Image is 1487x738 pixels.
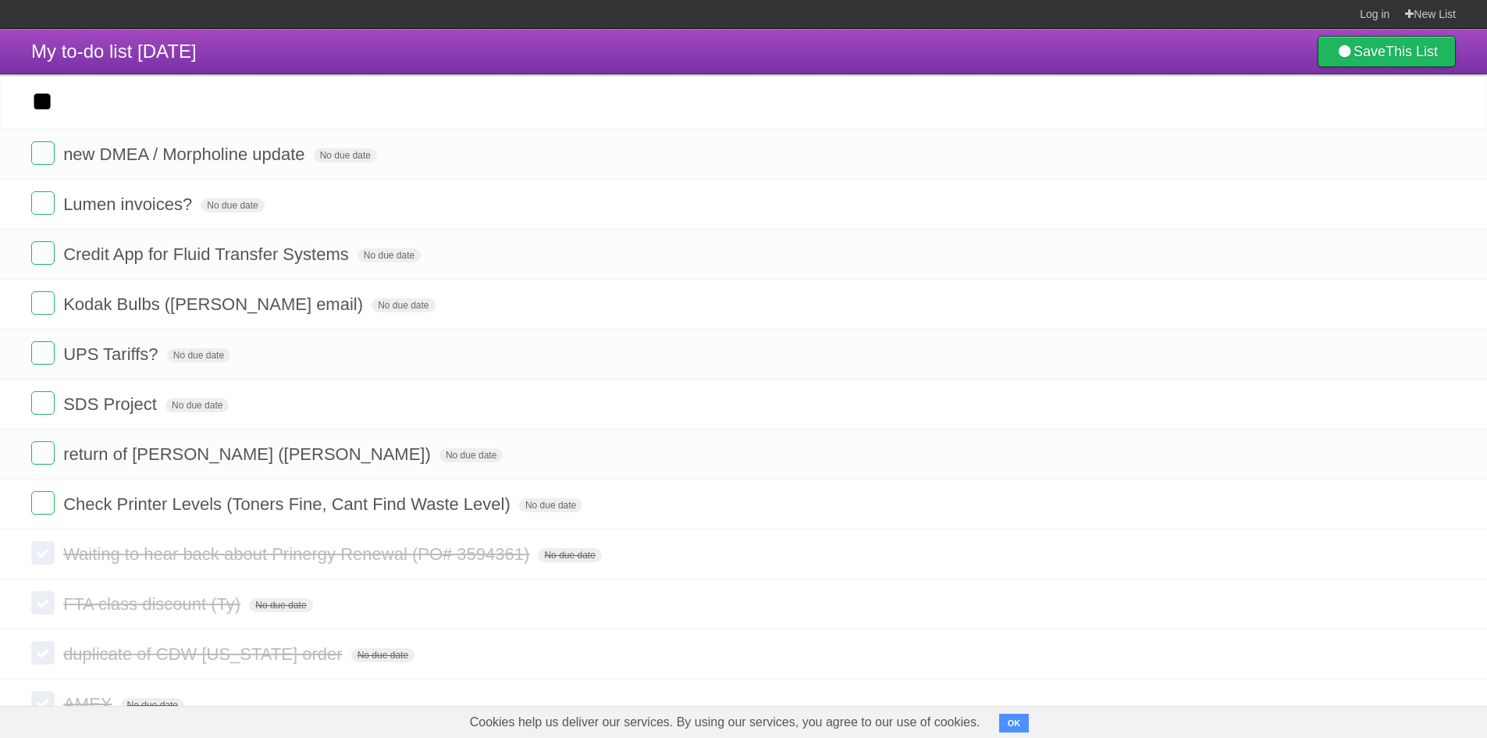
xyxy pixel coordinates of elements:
label: Done [31,141,55,165]
b: This List [1386,44,1438,59]
span: SDS Project [63,394,161,414]
span: Credit App for Fluid Transfer Systems [63,244,353,264]
span: No due date [439,448,503,462]
label: Done [31,291,55,315]
span: Lumen invoices? [63,194,196,214]
label: Done [31,341,55,365]
label: Done [31,591,55,615]
span: No due date [167,348,230,362]
label: Done [31,541,55,565]
label: Done [31,441,55,465]
span: AMEX [63,694,116,714]
span: No due date [358,248,421,262]
span: No due date [165,398,229,412]
span: No due date [519,498,582,512]
span: Kodak Bulbs ([PERSON_NAME] email) [63,294,367,314]
span: No due date [372,298,435,312]
label: Done [31,691,55,715]
span: Check Printer Levels (Toners Fine, Cant Find Waste Level) [63,494,514,514]
span: No due date [351,648,414,662]
span: new DMEA / Morpholine update [63,144,308,164]
label: Done [31,391,55,415]
span: No due date [314,148,377,162]
span: No due date [538,548,601,562]
span: FTA class discount (Ty) [63,594,244,614]
span: No due date [121,698,184,712]
span: Cookies help us deliver our services. By using our services, you agree to our use of cookies. [454,707,996,738]
a: SaveThis List [1318,36,1456,67]
span: No due date [249,598,312,612]
span: return of [PERSON_NAME] ([PERSON_NAME]) [63,444,435,464]
label: Done [31,191,55,215]
span: UPS Tariffs? [63,344,162,364]
span: No due date [201,198,264,212]
label: Done [31,491,55,515]
button: OK [999,714,1030,733]
span: duplicate of CDW [US_STATE] order [63,644,346,664]
span: Waiting to hear back about Prinergy Renewal (PO# 3594361) [63,544,533,564]
label: Done [31,641,55,665]
span: My to-do list [DATE] [31,41,197,62]
label: Done [31,241,55,265]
